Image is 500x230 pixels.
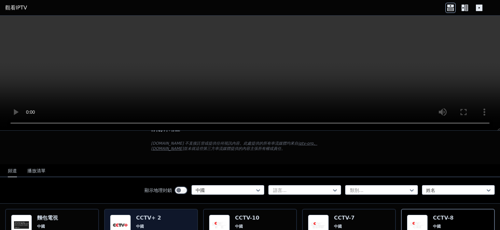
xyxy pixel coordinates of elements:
button: 頻道 [8,165,17,177]
font: CCTV-8 [433,215,453,221]
font: 觀看IPTV [5,5,27,11]
font: 中國 [136,224,144,229]
font: [DOMAIN_NAME] 不直接託管或提供任何視訊內容。此處提供的所有串流媒體均來自 [151,141,298,146]
font: 中國 [433,224,441,229]
font: 中國 [235,224,243,229]
font: 顯示地理封鎖 [145,188,172,193]
font: 播放清單 [27,168,46,173]
a: iptv-org。 [DOMAIN_NAME] [151,141,317,151]
font: - 來自世界各地的免費 IPTV 串流媒體 [151,109,342,133]
font: 麵包電視 [37,215,58,221]
a: 觀看IPTV [5,4,27,12]
font: 中國 [37,224,45,229]
font: 並未就這些第三方串流媒體提供的內容主張所有權或責任。 [184,146,285,151]
font: 中國 [334,224,342,229]
font: CCTV-7 [334,215,354,221]
font: 頻道 [8,168,17,173]
font: CCTV+ 2 [136,215,161,221]
button: 播放清單 [27,165,46,177]
font: CCTV-10 [235,215,259,221]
